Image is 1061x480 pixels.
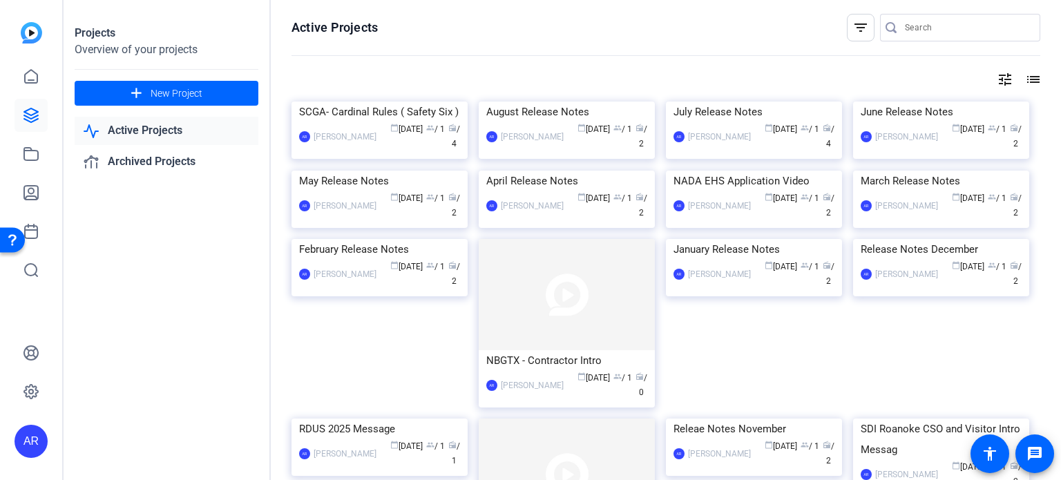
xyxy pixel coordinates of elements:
[861,131,872,142] div: AR
[613,124,632,134] span: / 1
[299,131,310,142] div: AR
[801,193,819,203] span: / 1
[765,193,797,203] span: [DATE]
[1024,71,1040,88] mat-icon: list
[688,199,751,213] div: [PERSON_NAME]
[823,441,831,449] span: radio
[314,130,376,144] div: [PERSON_NAME]
[299,200,310,211] div: AR
[299,269,310,280] div: AR
[390,441,399,449] span: calendar_today
[823,124,834,148] span: / 4
[501,130,564,144] div: [PERSON_NAME]
[486,200,497,211] div: AR
[801,441,819,451] span: / 1
[390,441,423,451] span: [DATE]
[291,19,378,36] h1: Active Projects
[673,448,685,459] div: AR
[75,148,258,176] a: Archived Projects
[823,124,831,132] span: radio
[688,130,751,144] div: [PERSON_NAME]
[765,441,797,451] span: [DATE]
[952,261,960,269] span: calendar_today
[982,445,998,462] mat-icon: accessibility
[801,124,819,134] span: / 1
[426,441,434,449] span: group
[299,102,460,122] div: SCGA- Cardinal Rules ( Safety Six )
[299,448,310,459] div: AR
[861,239,1022,260] div: Release Notes December
[426,124,445,134] span: / 1
[613,193,632,203] span: / 1
[823,193,834,218] span: / 2
[765,262,797,271] span: [DATE]
[688,267,751,281] div: [PERSON_NAME]
[861,102,1022,122] div: June Release Notes
[448,193,460,218] span: / 2
[952,124,984,134] span: [DATE]
[448,193,457,201] span: radio
[875,130,938,144] div: [PERSON_NAME]
[1010,261,1018,269] span: radio
[613,124,622,132] span: group
[988,124,1006,134] span: / 1
[299,419,460,439] div: RDUS 2025 Message
[1010,124,1018,132] span: radio
[299,171,460,191] div: May Release Notes
[486,102,647,122] div: August Release Notes
[988,261,996,269] span: group
[635,193,644,201] span: radio
[861,469,872,480] div: AR
[613,193,622,201] span: group
[314,199,376,213] div: [PERSON_NAME]
[486,131,497,142] div: AR
[1010,193,1018,201] span: radio
[75,81,258,106] button: New Project
[765,124,773,132] span: calendar_today
[314,447,376,461] div: [PERSON_NAME]
[673,200,685,211] div: AR
[577,193,586,201] span: calendar_today
[673,131,685,142] div: AR
[673,102,834,122] div: July Release Notes
[823,193,831,201] span: radio
[952,193,984,203] span: [DATE]
[448,441,460,465] span: / 1
[988,193,1006,203] span: / 1
[952,461,960,470] span: calendar_today
[21,22,42,44] img: blue-gradient.svg
[151,86,202,101] span: New Project
[765,441,773,449] span: calendar_today
[823,261,831,269] span: radio
[1026,445,1043,462] mat-icon: message
[426,441,445,451] span: / 1
[15,425,48,458] div: AR
[952,193,960,201] span: calendar_today
[390,261,399,269] span: calendar_today
[861,419,1022,460] div: SDI Roanoke CSO and Visitor Intro Messag
[988,262,1006,271] span: / 1
[486,171,647,191] div: April Release Notes
[673,171,834,191] div: NADA EHS Application Video
[952,262,984,271] span: [DATE]
[852,19,869,36] mat-icon: filter_list
[861,171,1022,191] div: March Release Notes
[75,25,258,41] div: Projects
[823,262,834,286] span: / 2
[501,199,564,213] div: [PERSON_NAME]
[801,193,809,201] span: group
[390,124,423,134] span: [DATE]
[426,193,434,201] span: group
[314,267,376,281] div: [PERSON_NAME]
[390,193,399,201] span: calendar_today
[875,199,938,213] div: [PERSON_NAME]
[875,267,938,281] div: [PERSON_NAME]
[426,261,434,269] span: group
[390,124,399,132] span: calendar_today
[801,124,809,132] span: group
[426,262,445,271] span: / 1
[673,239,834,260] div: January Release Notes
[1010,262,1022,286] span: / 2
[861,269,872,280] div: AR
[635,124,644,132] span: radio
